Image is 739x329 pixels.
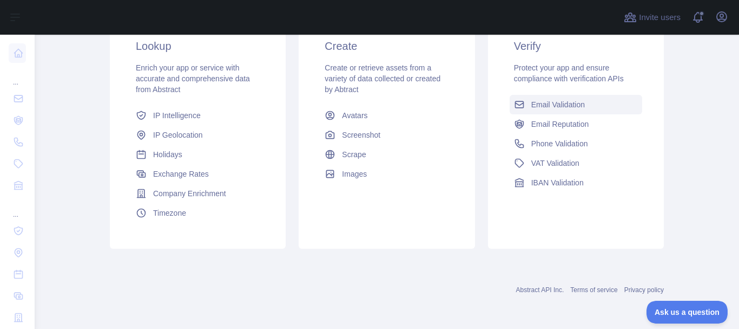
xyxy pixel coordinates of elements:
[516,286,564,294] a: Abstract API Inc.
[131,145,264,164] a: Holidays
[325,63,440,94] span: Create or retrieve assets from a variety of data collected or created by Abtract
[531,99,585,110] span: Email Validation
[320,145,453,164] a: Scrape
[646,301,728,324] iframe: Toggle Customer Support
[531,138,588,149] span: Phone Validation
[131,203,264,223] a: Timezone
[9,65,26,87] div: ...
[639,11,681,24] span: Invite users
[136,63,250,94] span: Enrich your app or service with accurate and comprehensive data from Abstract
[153,169,209,179] span: Exchange Rates
[531,119,589,130] span: Email Reputation
[342,130,380,140] span: Screenshot
[320,106,453,125] a: Avatars
[510,173,642,192] a: IBAN Validation
[131,164,264,184] a: Exchange Rates
[342,110,367,121] span: Avatars
[320,164,453,184] a: Images
[514,38,638,54] h3: Verify
[131,125,264,145] a: IP Geolocation
[153,149,182,160] span: Holidays
[153,130,203,140] span: IP Geolocation
[510,153,642,173] a: VAT Validation
[131,184,264,203] a: Company Enrichment
[153,188,226,199] span: Company Enrichment
[514,63,624,83] span: Protect your app and ensure compliance with verification APIs
[531,158,579,169] span: VAT Validation
[622,9,683,26] button: Invite users
[624,286,664,294] a: Privacy policy
[510,114,642,134] a: Email Reputation
[136,38,260,54] h3: Lookup
[531,177,584,188] span: IBAN Validation
[342,149,366,160] span: Scrape
[510,134,642,153] a: Phone Validation
[131,106,264,125] a: IP Intelligence
[153,208,186,218] span: Timezone
[342,169,367,179] span: Images
[570,286,617,294] a: Terms of service
[325,38,448,54] h3: Create
[9,197,26,219] div: ...
[153,110,201,121] span: IP Intelligence
[510,95,642,114] a: Email Validation
[320,125,453,145] a: Screenshot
